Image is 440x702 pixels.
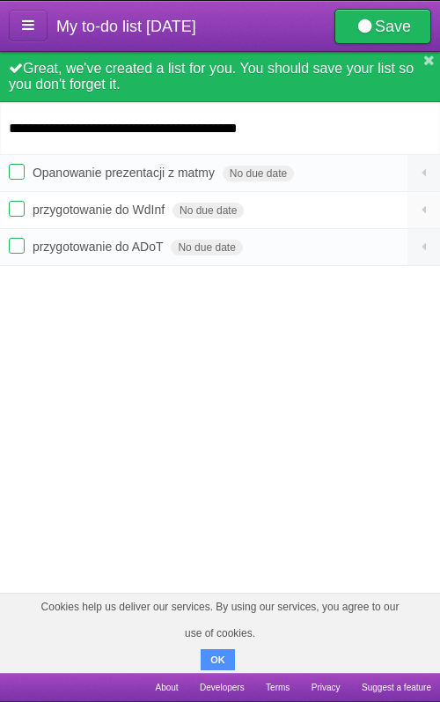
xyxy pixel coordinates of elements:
[9,238,25,254] label: Done
[18,594,422,647] span: Cookies help us deliver our services. By using our services, you agree to our use of cookies.
[334,9,431,44] a: Save
[155,673,178,702] a: About
[9,164,25,180] label: Done
[33,203,169,217] span: przygotowanie do WdInf
[9,201,25,217] label: Done
[33,240,168,254] span: przygotowanie do ADoT
[171,240,242,255] span: No due date
[266,673,290,702] a: Terms
[312,673,341,702] a: Privacy
[200,673,245,702] a: Developers
[223,166,294,181] span: No due date
[33,166,219,180] span: Opanowanie prezentacji z matmy
[172,203,244,218] span: No due date
[56,18,196,35] span: My to-do list [DATE]
[362,673,431,702] a: Suggest a feature
[201,649,235,670] button: OK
